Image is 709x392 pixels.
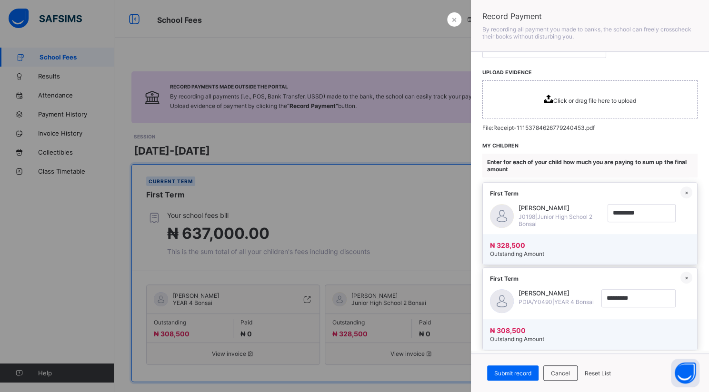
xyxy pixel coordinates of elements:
span: Cancel [551,370,570,377]
span: [PERSON_NAME] [519,204,603,212]
p: File: Receipt-11153784626779240453.pdf [482,124,698,131]
button: Open asap [671,359,699,387]
span: Click or drag file here to upload [482,80,698,118]
span: J0198 | Junior High School 2 Bonsai [519,213,603,227]
span: Click or drag file here to upload [553,97,636,104]
span: First Term [490,275,519,282]
span: Reset List [585,370,611,377]
span: UPLOAD EVIDENCE [482,69,532,76]
span: ₦ 308,500 [490,326,526,334]
span: First Term [490,190,519,197]
span: Record Payment [482,11,698,21]
span: Outstanding Amount [490,250,544,257]
span: [PERSON_NAME] [519,289,594,297]
span: × [451,14,457,24]
span: By recording all payment you made to banks, the school can freely crosscheck their books without ... [482,26,691,40]
span: Enter for each of your child how much you are paying to sum up the final amount [487,158,687,173]
span: PDIA/Y0490 | YEAR 4 Bonsai [519,298,594,305]
span: Submit record [494,370,531,377]
span: ₦ 328,500 [490,241,525,249]
div: × [680,272,692,284]
div: × [680,186,692,198]
span: Outstanding Amount [490,335,544,343]
span: MY CHILDREN [482,143,519,149]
